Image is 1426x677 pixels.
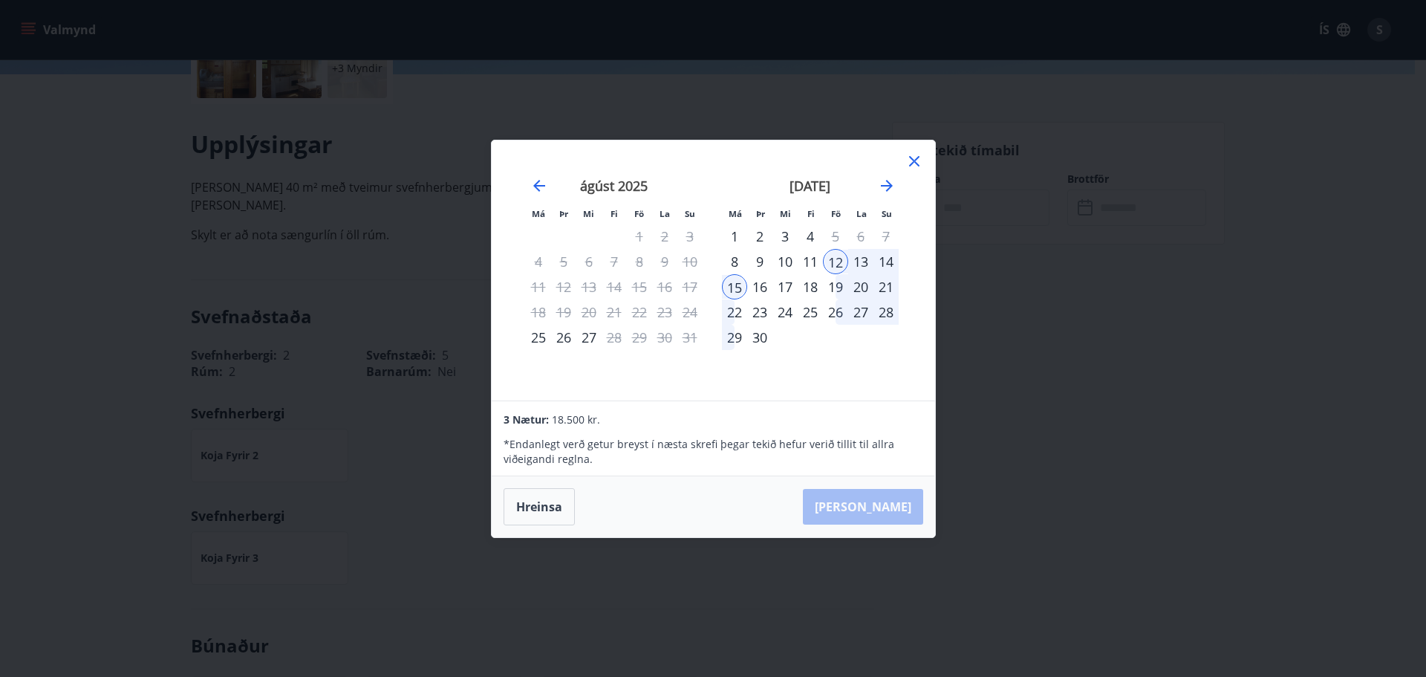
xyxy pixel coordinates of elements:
[685,208,695,219] small: Su
[798,249,823,274] td: Choose fimmtudagur, 11. september 2025 as your check-out date. It’s available.
[856,208,867,219] small: La
[677,224,703,249] td: Not available. sunnudagur, 3. ágúst 2025
[747,299,772,325] div: 23
[772,224,798,249] td: Choose miðvikudagur, 3. september 2025 as your check-out date. It’s available.
[882,208,892,219] small: Su
[729,208,742,219] small: Má
[848,299,873,325] td: Choose laugardagur, 27. september 2025 as your check-out date. It’s available.
[652,249,677,274] td: Not available. laugardagur, 9. ágúst 2025
[576,325,602,350] td: Choose miðvikudagur, 27. ágúst 2025 as your check-out date. It’s available.
[789,177,830,195] strong: [DATE]
[747,249,772,274] td: Choose þriðjudagur, 9. september 2025 as your check-out date. It’s available.
[848,249,873,274] div: 13
[526,325,551,350] div: Aðeins innritun í boði
[823,224,848,249] td: Choose föstudagur, 5. september 2025 as your check-out date. It’s available.
[722,299,747,325] td: Choose mánudagur, 22. september 2025 as your check-out date. It’s available.
[602,299,627,325] td: Not available. fimmtudagur, 21. ágúst 2025
[722,299,747,325] div: 22
[798,274,823,299] td: Choose fimmtudagur, 18. september 2025 as your check-out date. It’s available.
[848,274,873,299] td: Choose laugardagur, 20. september 2025 as your check-out date. It’s available.
[602,274,627,299] td: Not available. fimmtudagur, 14. ágúst 2025
[627,224,652,249] td: Not available. föstudagur, 1. ágúst 2025
[722,325,747,350] td: Choose mánudagur, 29. september 2025 as your check-out date. It’s available.
[677,299,703,325] td: Not available. sunnudagur, 24. ágúst 2025
[504,437,922,467] p: * Endanlegt verð getur breyst í næsta skrefi þegar tekið hefur verið tillit til allra viðeigandi ...
[798,299,823,325] div: 25
[722,224,747,249] td: Choose mánudagur, 1. september 2025 as your check-out date. It’s available.
[747,224,772,249] td: Choose þriðjudagur, 2. september 2025 as your check-out date. It’s available.
[823,299,848,325] td: Choose föstudagur, 26. september 2025 as your check-out date. It’s available.
[848,249,873,274] td: Selected. laugardagur, 13. september 2025
[772,299,798,325] div: 24
[747,325,772,350] div: 30
[873,274,899,299] td: Choose sunnudagur, 21. september 2025 as your check-out date. It’s available.
[780,208,791,219] small: Mi
[576,274,602,299] td: Not available. miðvikudagur, 13. ágúst 2025
[772,274,798,299] div: 17
[551,299,576,325] td: Not available. þriðjudagur, 19. ágúst 2025
[722,249,747,274] div: Aðeins innritun í boði
[722,325,747,350] div: 29
[526,299,551,325] td: Not available. mánudagur, 18. ágúst 2025
[530,177,548,195] div: Move backward to switch to the previous month.
[576,299,602,325] td: Not available. miðvikudagur, 20. ágúst 2025
[747,224,772,249] div: 2
[551,249,576,274] td: Not available. þriðjudagur, 5. ágúst 2025
[798,249,823,274] div: 11
[772,249,798,274] td: Choose miðvikudagur, 10. september 2025 as your check-out date. It’s available.
[634,208,644,219] small: Fö
[756,208,765,219] small: Þr
[660,208,670,219] small: La
[552,412,600,427] span: 18.500 kr.
[504,488,575,525] button: Hreinsa
[823,274,848,299] td: Choose föstudagur, 19. september 2025 as your check-out date. It’s available.
[551,325,576,350] td: Choose þriðjudagur, 26. ágúst 2025 as your check-out date. It’s available.
[873,299,899,325] div: 28
[823,224,848,249] div: Aðeins útritun í boði
[602,325,627,350] td: Choose fimmtudagur, 28. ágúst 2025 as your check-out date. It’s available.
[823,249,848,274] div: 12
[747,325,772,350] td: Choose þriðjudagur, 30. september 2025 as your check-out date. It’s available.
[747,274,772,299] td: Choose þriðjudagur, 16. september 2025 as your check-out date. It’s available.
[873,249,899,274] td: Selected. sunnudagur, 14. september 2025
[576,325,602,350] div: 27
[848,299,873,325] div: 27
[551,274,576,299] td: Not available. þriðjudagur, 12. ágúst 2025
[807,208,815,219] small: Fi
[772,299,798,325] td: Choose miðvikudagur, 24. september 2025 as your check-out date. It’s available.
[873,249,899,274] div: 14
[722,224,747,249] div: Aðeins innritun í boði
[823,274,848,299] div: 19
[878,177,896,195] div: Move forward to switch to the next month.
[652,325,677,350] td: Not available. laugardagur, 30. ágúst 2025
[677,249,703,274] td: Not available. sunnudagur, 10. ágúst 2025
[747,249,772,274] div: 9
[772,249,798,274] div: 10
[798,299,823,325] td: Choose fimmtudagur, 25. september 2025 as your check-out date. It’s available.
[823,299,848,325] div: 26
[526,249,551,274] td: Not available. mánudagur, 4. ágúst 2025
[722,249,747,274] td: Choose mánudagur, 8. september 2025 as your check-out date. It’s available.
[504,412,549,427] span: 3 Nætur:
[627,325,652,350] td: Not available. föstudagur, 29. ágúst 2025
[652,224,677,249] td: Not available. laugardagur, 2. ágúst 2025
[677,274,703,299] td: Not available. sunnudagur, 17. ágúst 2025
[627,249,652,274] td: Not available. föstudagur, 8. ágúst 2025
[831,208,841,219] small: Fö
[526,274,551,299] td: Not available. mánudagur, 11. ágúst 2025
[652,299,677,325] td: Not available. laugardagur, 23. ágúst 2025
[559,208,568,219] small: Þr
[677,325,703,350] td: Not available. sunnudagur, 31. ágúst 2025
[823,249,848,274] td: Selected as start date. föstudagur, 12. september 2025
[602,325,627,350] div: Aðeins útritun í boði
[772,274,798,299] td: Choose miðvikudagur, 17. september 2025 as your check-out date. It’s available.
[873,224,899,249] td: Not available. sunnudagur, 7. september 2025
[798,224,823,249] td: Choose fimmtudagur, 4. september 2025 as your check-out date. It’s available.
[652,274,677,299] td: Not available. laugardagur, 16. ágúst 2025
[848,274,873,299] div: 20
[583,208,594,219] small: Mi
[722,274,747,299] td: Selected as end date. mánudagur, 15. september 2025
[580,177,648,195] strong: ágúst 2025
[576,249,602,274] td: Not available. miðvikudagur, 6. ágúst 2025
[627,299,652,325] td: Not available. föstudagur, 22. ágúst 2025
